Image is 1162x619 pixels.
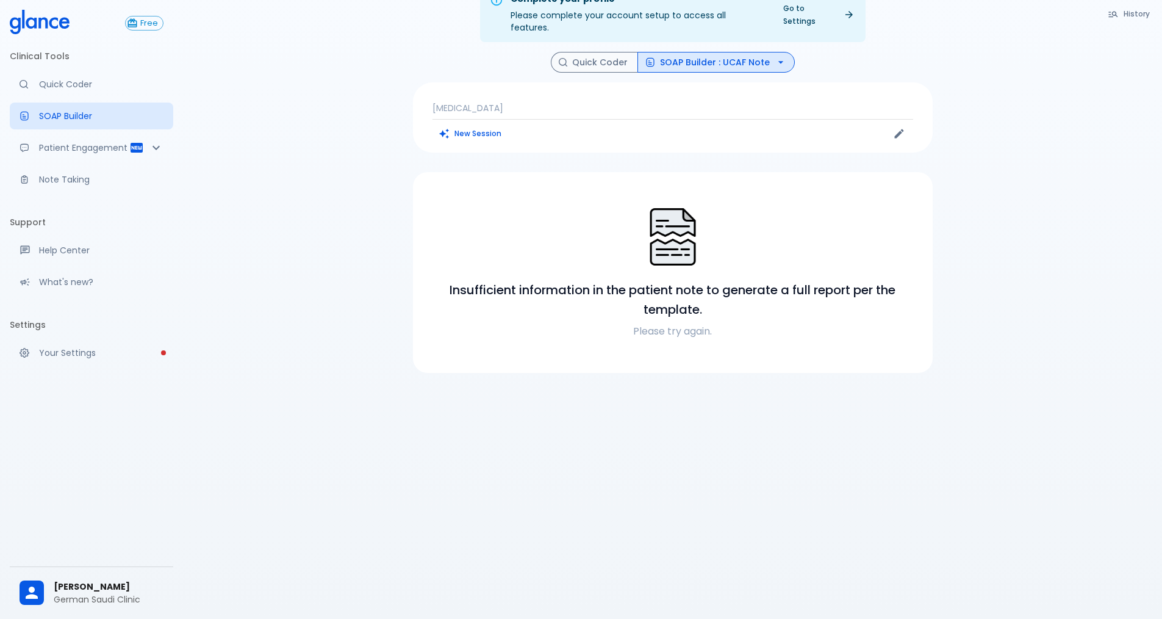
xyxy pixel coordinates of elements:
[637,52,795,73] button: SOAP Builder : UCAF Note
[10,208,173,237] li: Support
[125,16,173,31] a: Click to view or change your subscription
[428,280,918,319] h6: Insufficient information in the patient note to generate a full report per the template.
[39,78,163,90] p: Quick Coder
[39,142,129,154] p: Patient Engagement
[10,71,173,98] a: Moramiz: Find ICD10AM codes instantly
[39,173,163,186] p: Note Taking
[10,572,173,614] div: [PERSON_NAME]German Saudi Clinic
[1102,5,1157,23] button: History
[432,102,913,114] p: [MEDICAL_DATA]
[10,310,173,339] li: Settings
[890,125,908,143] button: Edit
[39,347,163,359] p: Your Settings
[39,110,163,122] p: SOAP Builder
[10,237,173,264] a: Get help from our support team
[135,19,163,28] span: Free
[642,206,703,267] img: Search Not Found
[125,16,163,31] button: Free
[10,103,173,129] a: Docugen: Compose a clinical documentation in seconds
[39,276,163,288] p: What's new?
[54,581,163,593] span: [PERSON_NAME]
[432,125,509,142] button: Clears all inputs and results.
[551,52,638,73] button: Quick Coder
[39,244,163,256] p: Help Center
[10,42,173,71] li: Clinical Tools
[10,339,173,366] a: Please complete account setup
[54,593,163,606] p: German Saudi Clinic
[428,324,918,339] p: Please try again.
[10,134,173,161] div: Patient Reports & Referrals
[10,269,173,295] div: Recent updates and feature releases
[10,166,173,193] a: Advanced note-taking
